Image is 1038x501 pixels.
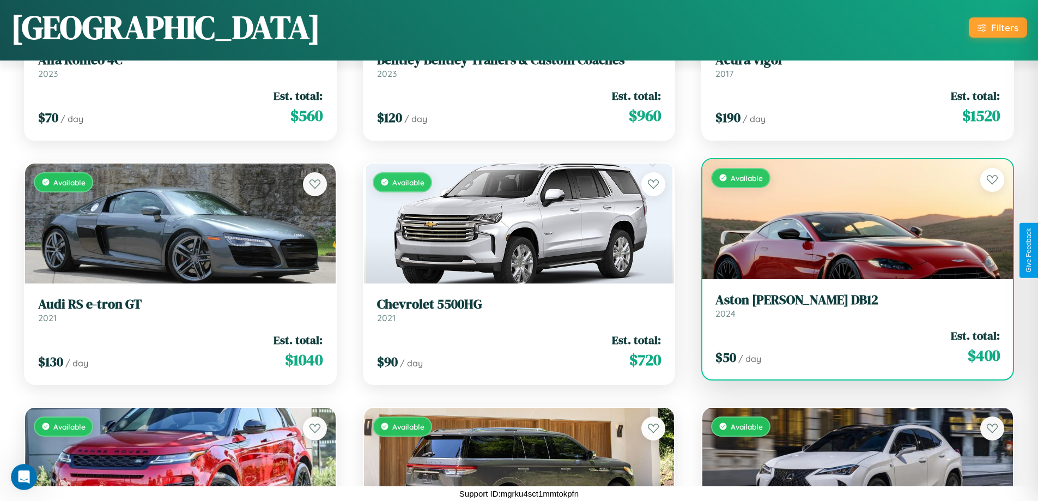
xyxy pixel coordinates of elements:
[951,88,1000,104] span: Est. total:
[962,105,1000,126] span: $ 1520
[377,297,661,323] a: Chevrolet 5500HG2021
[377,68,397,79] span: 2023
[715,52,1000,68] h3: Acura Vigor
[274,332,323,348] span: Est. total:
[991,22,1018,33] div: Filters
[65,358,88,369] span: / day
[715,52,1000,79] a: Acura Vigor2017
[377,52,661,79] a: Bentley Bentley Trailers & Custom Coaches2023
[1025,228,1033,273] div: Give Feedback
[11,464,37,490] iframe: Intercom live chat
[400,358,423,369] span: / day
[285,349,323,371] span: $ 1040
[274,88,323,104] span: Est. total:
[459,486,579,501] p: Support ID: mgrku4sct1mmtokpfn
[715,292,1000,308] h3: Aston [PERSON_NAME] DB12
[731,173,763,183] span: Available
[612,88,661,104] span: Est. total:
[377,52,661,68] h3: Bentley Bentley Trailers & Custom Coaches
[377,312,396,323] span: 2021
[731,422,763,431] span: Available
[38,108,58,126] span: $ 70
[38,353,63,371] span: $ 130
[404,113,427,124] span: / day
[629,105,661,126] span: $ 960
[53,422,86,431] span: Available
[38,52,323,79] a: Alfa Romeo 4C2023
[715,68,733,79] span: 2017
[38,297,323,323] a: Audi RS e-tron GT2021
[715,308,736,319] span: 2024
[969,17,1027,38] button: Filters
[715,108,740,126] span: $ 190
[392,422,424,431] span: Available
[629,349,661,371] span: $ 720
[377,108,402,126] span: $ 120
[53,178,86,187] span: Available
[738,353,761,364] span: / day
[612,332,661,348] span: Est. total:
[60,113,83,124] span: / day
[377,297,661,312] h3: Chevrolet 5500HG
[743,113,766,124] span: / day
[715,292,1000,319] a: Aston [PERSON_NAME] DB122024
[38,68,58,79] span: 2023
[715,348,736,366] span: $ 50
[377,353,398,371] span: $ 90
[38,312,57,323] span: 2021
[38,52,323,68] h3: Alfa Romeo 4C
[38,297,323,312] h3: Audi RS e-tron GT
[968,345,1000,366] span: $ 400
[951,328,1000,343] span: Est. total:
[290,105,323,126] span: $ 560
[11,5,320,50] h1: [GEOGRAPHIC_DATA]
[392,178,424,187] span: Available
